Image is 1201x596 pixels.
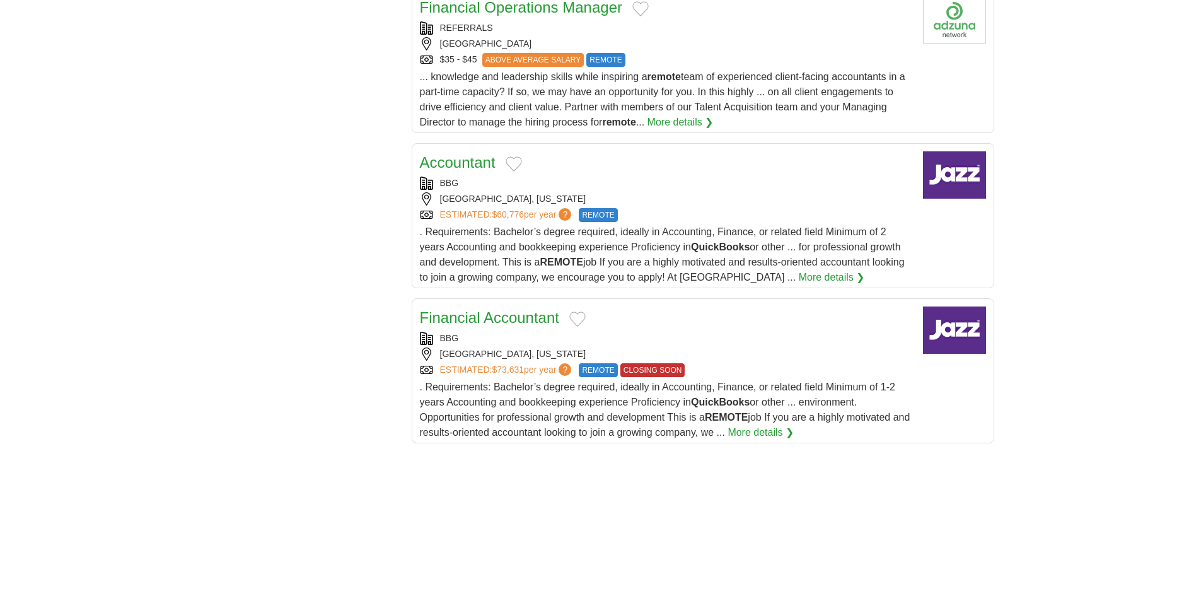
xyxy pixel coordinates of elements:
[420,21,913,35] div: REFERRALS
[420,177,913,190] div: BBG
[632,1,649,16] button: Add to favorite jobs
[602,117,635,127] strong: remote
[728,425,794,440] a: More details ❯
[506,156,522,172] button: Add to favorite jobs
[492,209,524,219] span: $60,776
[492,365,524,375] span: $73,631
[420,53,913,67] div: $35 - $45
[569,312,586,327] button: Add to favorite jobs
[420,154,496,171] a: Accountant
[691,242,750,252] strong: QuickBooks
[586,53,625,67] span: REMOTE
[579,208,617,222] span: REMOTE
[420,71,905,127] span: ... knowledge and leadership skills while inspiring a team of experienced client-facing accountan...
[579,363,617,377] span: REMOTE
[691,397,750,407] strong: QuickBooks
[420,226,905,283] span: . Requirements: Bachelor’s degree required, ideally in Accounting, Finance, or related field Mini...
[620,363,685,377] span: CLOSING SOON
[923,151,986,199] img: Company logo
[482,53,584,67] span: ABOVE AVERAGE SALARY
[705,412,748,423] strong: REMOTE
[420,332,913,345] div: BBG
[799,270,865,285] a: More details ❯
[440,363,574,377] a: ESTIMATED:$73,631per year?
[647,71,681,82] strong: remote
[420,309,559,326] a: Financial Accountant
[420,192,913,206] div: [GEOGRAPHIC_DATA], [US_STATE]
[420,37,913,50] div: [GEOGRAPHIC_DATA]
[559,363,571,376] span: ?
[540,257,583,267] strong: REMOTE
[440,208,574,222] a: ESTIMATED:$60,776per year?
[559,208,571,221] span: ?
[923,307,986,354] img: Company logo
[420,382,910,438] span: . Requirements: Bachelor’s degree required, ideally in Accounting, Finance, or related field Mini...
[420,348,913,361] div: [GEOGRAPHIC_DATA], [US_STATE]
[647,115,714,130] a: More details ❯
